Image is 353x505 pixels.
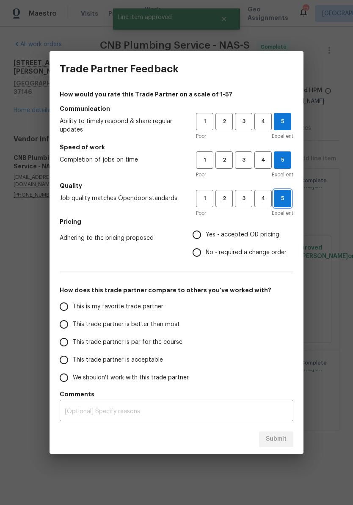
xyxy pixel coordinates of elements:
[196,190,213,207] button: 1
[235,151,252,169] button: 3
[272,170,293,179] span: Excellent
[236,155,251,165] span: 3
[60,63,179,75] h3: Trade Partner Feedback
[197,155,212,165] span: 1
[236,194,251,203] span: 3
[215,113,233,130] button: 2
[73,373,189,382] span: We shouldn't work with this trade partner
[272,209,293,217] span: Excellent
[206,231,279,239] span: Yes - accepted OD pricing
[60,194,182,203] span: Job quality matches Opendoor standards
[254,190,272,207] button: 4
[274,151,291,169] button: 5
[60,286,293,294] h5: How does this trade partner compare to others you’ve worked with?
[196,113,213,130] button: 1
[60,298,293,387] div: How does this trade partner compare to others you’ve worked with?
[272,132,293,140] span: Excellent
[197,194,212,203] span: 1
[235,113,252,130] button: 3
[60,90,293,99] h4: How would you rate this Trade Partner on a scale of 1-5?
[236,117,251,126] span: 3
[196,170,206,179] span: Poor
[216,117,232,126] span: 2
[60,390,293,398] h5: Comments
[274,194,291,203] span: 5
[73,338,182,347] span: This trade partner is par for the course
[196,151,213,169] button: 1
[255,117,271,126] span: 4
[60,156,182,164] span: Completion of jobs on time
[274,117,291,126] span: 5
[73,356,163,365] span: This trade partner is acceptable
[274,155,291,165] span: 5
[254,113,272,130] button: 4
[197,117,212,126] span: 1
[235,190,252,207] button: 3
[193,226,293,261] div: Pricing
[196,209,206,217] span: Poor
[274,113,291,130] button: 5
[216,194,232,203] span: 2
[60,143,293,151] h5: Speed of work
[254,151,272,169] button: 4
[60,181,293,190] h5: Quality
[215,151,233,169] button: 2
[60,234,179,242] span: Adhering to the pricing proposed
[60,217,293,226] h5: Pricing
[255,194,271,203] span: 4
[73,320,180,329] span: This trade partner is better than most
[206,248,287,257] span: No - required a change order
[215,190,233,207] button: 2
[216,155,232,165] span: 2
[196,132,206,140] span: Poor
[60,104,293,113] h5: Communication
[255,155,271,165] span: 4
[274,190,291,207] button: 5
[60,117,182,134] span: Ability to timely respond & share regular updates
[73,302,163,311] span: This is my favorite trade partner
